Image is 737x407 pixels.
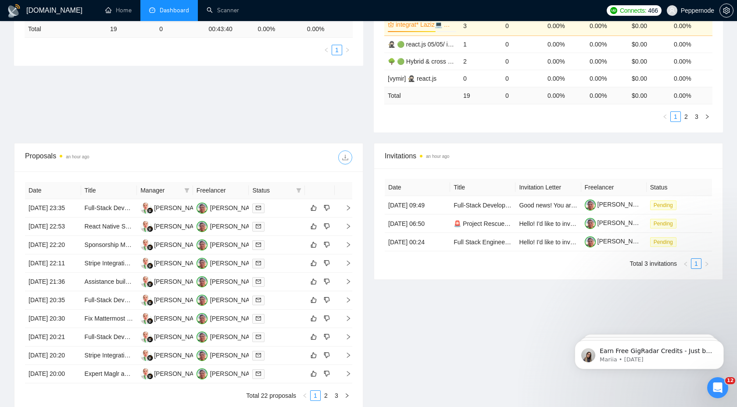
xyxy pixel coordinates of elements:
[586,70,628,87] td: 0.00%
[338,278,351,285] span: right
[342,390,352,401] li: Next Page
[25,291,81,310] td: [DATE] 20:35
[140,351,204,358] a: VT[PERSON_NAME]
[338,223,351,229] span: right
[691,111,702,122] li: 3
[388,58,526,65] a: 🌳 🟢 Hybrid & cross platform 07/04 changed start
[154,295,204,305] div: [PERSON_NAME]
[324,278,330,285] span: dislike
[105,7,132,14] a: homeHome
[670,53,712,70] td: 0.00%
[650,219,676,228] span: Pending
[302,393,308,398] span: left
[662,114,668,119] span: left
[197,332,208,343] img: IF
[154,369,204,378] div: [PERSON_NAME]
[670,87,712,104] td: 0.00 %
[197,296,261,303] a: IF[PERSON_NAME]
[450,196,515,214] td: Full-Stack Developer to Build SaaS MVP - AI-Readable Company Profiles
[81,182,137,199] th: Title
[502,53,544,70] td: 0
[342,45,353,55] li: Next Page
[384,87,460,104] td: Total
[81,236,137,254] td: Sponsorship Management Platform Development
[562,322,737,383] iframe: Intercom notifications message
[426,154,449,159] time: an hour ago
[184,188,190,193] span: filter
[81,328,137,346] td: Full-Stack Developer for MVP Build of Social-Community Platform
[308,258,319,268] button: like
[388,75,436,82] a: [vymir] 🥷🏻 react.js
[140,368,151,379] img: VT
[210,332,261,342] div: [PERSON_NAME]
[324,370,330,377] span: dislike
[502,70,544,87] td: 0
[147,263,153,269] img: gigradar-bm.png
[701,258,712,269] button: right
[197,314,261,321] a: IF[PERSON_NAME]
[197,241,261,248] a: IF[PERSON_NAME]
[25,150,189,164] div: Proposals
[308,295,319,305] button: like
[544,53,586,70] td: 0.00%
[585,236,596,247] img: c1swG_HredvhpFoT3M_tNODbFuZyIecQyZno-5EQIO2altt1HIwt4yKxr3jeLDSd6a
[322,276,332,287] button: dislike
[338,297,351,303] span: right
[140,332,151,343] img: VT
[81,254,137,273] td: Stripe Integration Specialist for Financial Dashboard
[197,370,261,377] a: IF[PERSON_NAME]
[311,204,317,211] span: like
[25,273,81,291] td: [DATE] 21:36
[140,276,151,287] img: VT
[308,313,319,324] button: like
[140,258,151,269] img: VT
[332,391,341,400] a: 3
[311,370,317,377] span: like
[460,70,502,87] td: 0
[256,334,261,339] span: mail
[702,111,712,122] button: right
[454,220,679,227] a: 🚨 Project Rescue: Fullstack EdTech App Developer (React + Supabase + Python)
[38,25,151,34] p: Earn Free GigRadar Credits - Just by Sharing Your Story! 💬 Want more credits for sending proposal...
[691,258,701,269] li: 1
[205,21,254,38] td: 00:43:40
[692,112,701,121] a: 3
[344,393,350,398] span: right
[339,154,352,161] span: download
[85,278,233,285] a: Assistance building SAAS-based React app serverless
[324,315,330,322] span: dislike
[630,258,677,269] li: Total 3 invitations
[454,202,654,209] a: Full-Stack Developer to Build SaaS MVP - AI-Readable Company Profiles
[81,218,137,236] td: React Native Senior Engineer for New Home Buying App
[197,258,208,269] img: IF
[585,218,596,229] img: c1swG_HredvhpFoT3M_tNODbFuZyIecQyZno-5EQIO2altt1HIwt4yKxr3jeLDSd6a
[154,314,204,323] div: [PERSON_NAME]
[207,7,239,14] a: searchScanner
[140,239,151,250] img: VT
[304,21,353,38] td: 0.00 %
[322,221,332,232] button: dislike
[311,223,317,230] span: like
[628,16,670,36] td: $0.00
[321,391,331,400] a: 2
[719,7,733,14] a: setting
[338,242,351,248] span: right
[670,70,712,87] td: 0.00%
[670,16,712,36] td: 0.00%
[460,53,502,70] td: 2
[140,221,151,232] img: VT
[669,7,675,14] span: user
[140,295,151,306] img: VT
[322,332,332,342] button: dislike
[147,244,153,250] img: gigradar-bm.png
[450,233,515,251] td: Full Stack Engineer (RAG AI App | Venture Studio)
[147,336,153,343] img: gigradar-bm.png
[197,295,208,306] img: IF
[66,154,89,159] time: an hour ago
[197,368,208,379] img: IF
[502,36,544,53] td: 0
[81,199,137,218] td: Full-Stack Developer Needed for Video Conferencing Platform
[610,7,617,14] img: upwork-logo.png
[388,41,524,48] a: 🥷🏻 🟢 react.js 05/05/ індус копі 19/05 change end
[385,196,450,214] td: [DATE] 09:49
